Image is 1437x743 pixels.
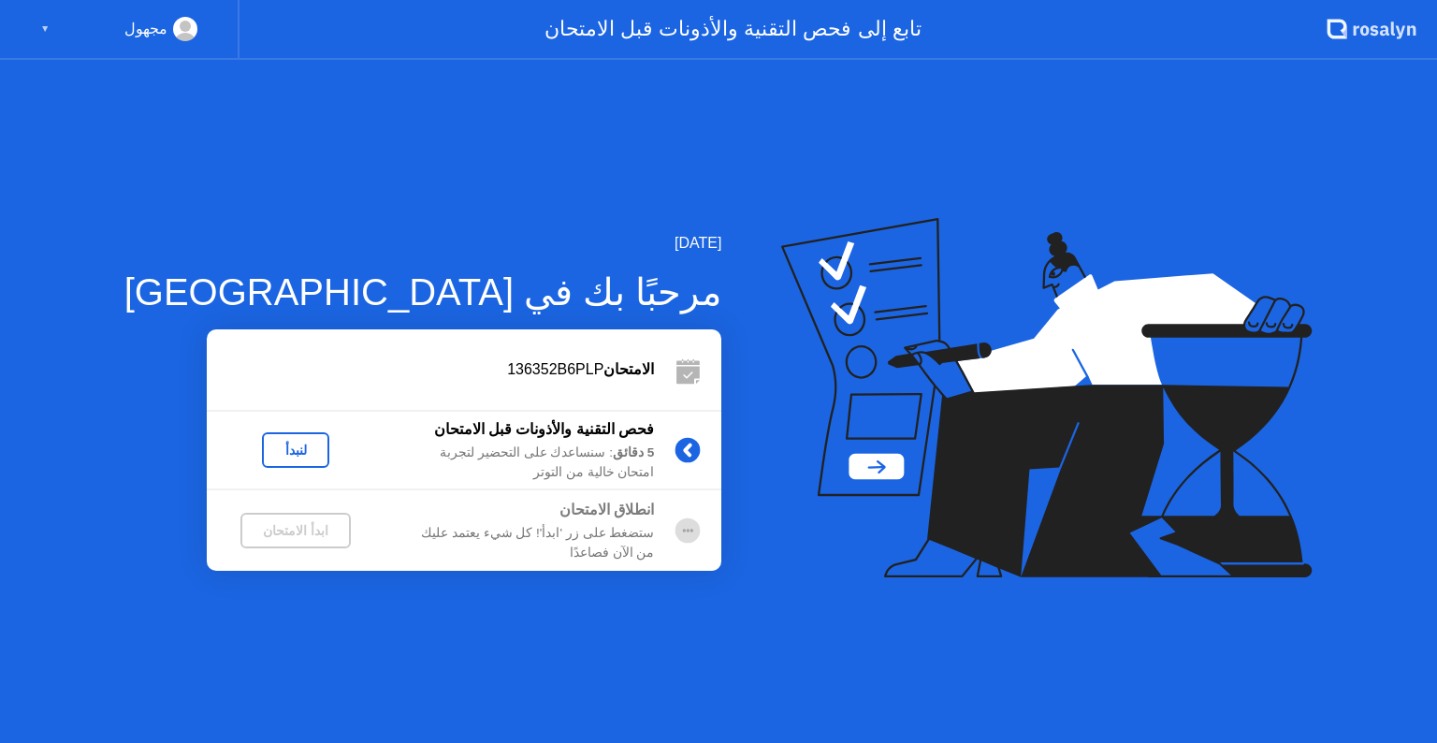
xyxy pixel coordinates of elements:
[434,421,655,437] b: فحص التقنية والأذونات قبل الامتحان
[269,443,322,458] div: لنبدأ
[613,445,654,459] b: 5 دقائق
[385,524,654,562] div: ستضغط على زر 'ابدأ'! كل شيء يعتمد عليك من الآن فصاعدًا
[124,17,167,41] div: مجهول
[262,432,329,468] button: لنبدأ
[385,444,654,482] div: : سنساعدك على التحضير لتجربة امتحان خالية من التوتر
[559,502,654,517] b: انطلاق الامتحان
[124,232,722,255] div: [DATE]
[207,358,654,381] div: 136352B6PLP
[248,523,343,538] div: ابدأ الامتحان
[240,513,351,548] button: ابدأ الامتحان
[603,361,654,377] b: الامتحان
[40,17,50,41] div: ▼
[124,264,722,320] div: مرحبًا بك في [GEOGRAPHIC_DATA]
